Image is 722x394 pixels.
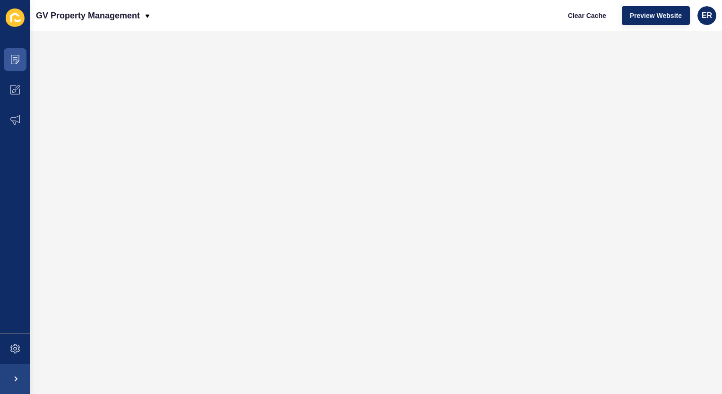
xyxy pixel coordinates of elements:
[560,6,614,25] button: Clear Cache
[622,6,690,25] button: Preview Website
[36,4,140,27] p: GV Property Management
[630,11,682,20] span: Preview Website
[702,11,712,20] span: ER
[568,11,606,20] span: Clear Cache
